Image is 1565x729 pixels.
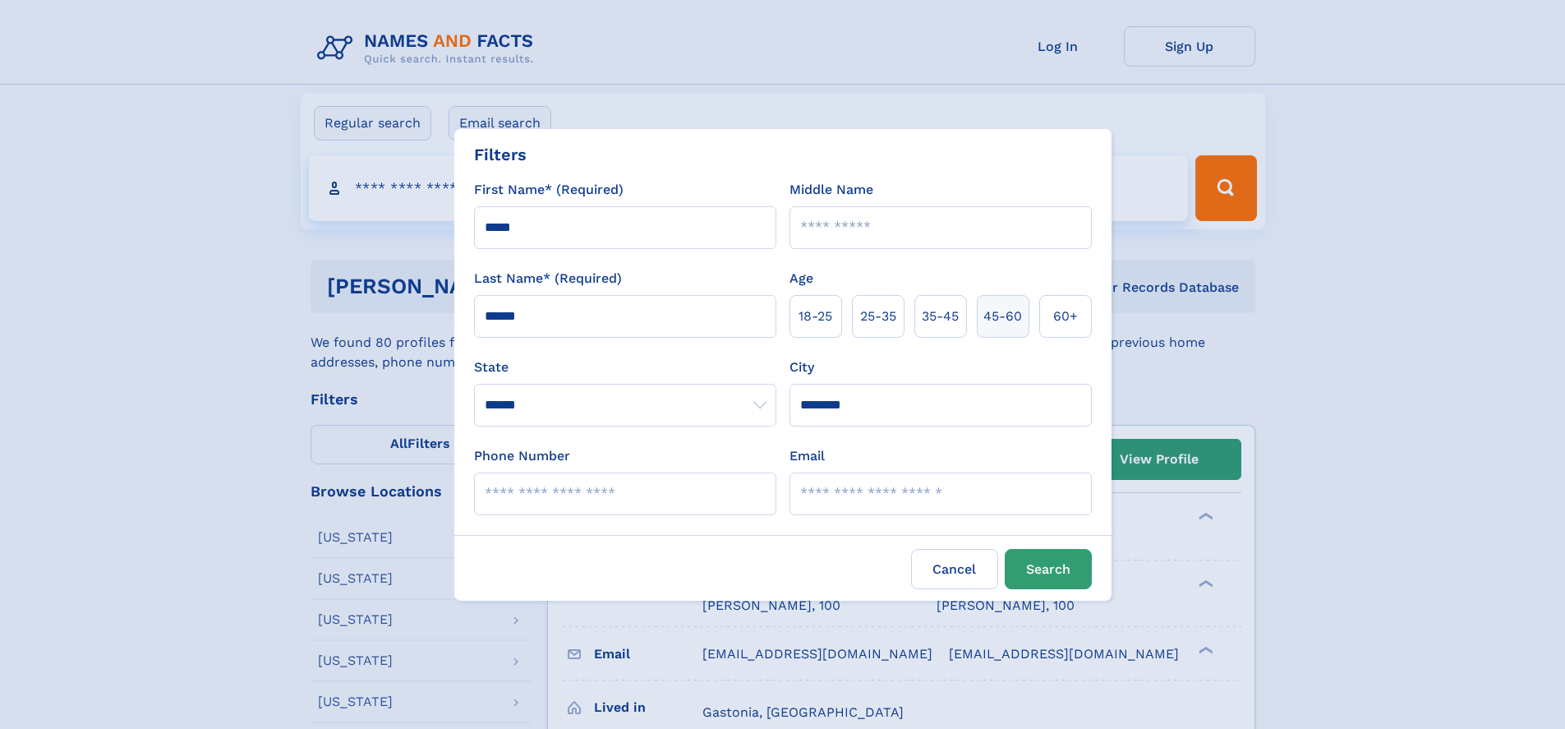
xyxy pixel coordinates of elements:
label: Cancel [911,549,998,589]
label: Email [789,446,825,466]
label: Phone Number [474,446,570,466]
label: Last Name* (Required) [474,269,622,288]
label: Middle Name [789,180,873,200]
span: 18‑25 [799,307,832,326]
label: First Name* (Required) [474,180,624,200]
label: City [789,358,814,377]
label: Age [789,269,813,288]
span: 45‑60 [983,307,1022,326]
label: State [474,358,776,377]
span: 35‑45 [922,307,959,326]
span: 25‑35 [860,307,896,326]
span: 60+ [1053,307,1078,326]
button: Search [1005,549,1092,589]
div: Filters [474,142,527,167]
